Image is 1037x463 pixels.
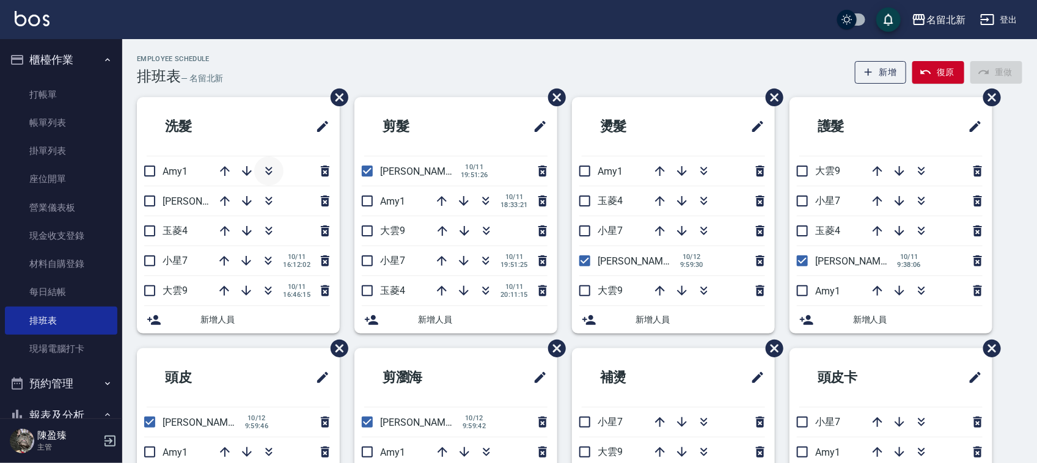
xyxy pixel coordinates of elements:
[5,109,117,137] a: 帳單列表
[354,306,557,334] div: 新增人員
[15,11,49,26] img: Logo
[10,429,34,453] img: Person
[163,285,188,296] span: 大雲9
[137,55,224,63] h2: Employee Schedule
[163,225,188,236] span: 玉菱4
[364,104,477,148] h2: 剪髮
[500,193,528,201] span: 10/11
[163,195,241,207] span: [PERSON_NAME]2
[283,261,310,269] span: 16:12:02
[799,355,918,399] h2: 頭皮卡
[380,447,405,458] span: Amy1
[500,201,528,209] span: 18:33:21
[283,253,310,261] span: 10/11
[598,446,623,458] span: 大雲9
[598,416,623,428] span: 小星7
[283,283,310,291] span: 10/11
[678,253,705,261] span: 10/12
[539,330,568,366] span: 刪除班表
[5,222,117,250] a: 現金收支登錄
[500,283,528,291] span: 10/11
[380,225,405,236] span: 大雲9
[855,61,907,84] button: 新增
[500,291,528,299] span: 20:11:15
[907,7,970,32] button: 名留北新
[380,255,405,266] span: 小星7
[975,9,1022,31] button: 登出
[461,171,488,179] span: 19:51:26
[5,81,117,109] a: 打帳單
[853,313,983,326] span: 新增人員
[380,417,459,428] span: [PERSON_NAME]2
[283,291,310,299] span: 16:46:15
[876,7,901,32] button: save
[500,261,528,269] span: 19:51:25
[364,355,483,399] h2: 剪瀏海
[526,112,548,141] span: 修改班表的標題
[380,166,459,177] span: [PERSON_NAME]2
[598,166,623,177] span: Amy1
[5,368,117,399] button: 預約管理
[896,253,923,261] span: 10/11
[418,313,548,326] span: 新增人員
[815,416,840,428] span: 小星7
[5,399,117,431] button: 報表及分析
[912,61,964,84] button: 復原
[380,285,405,296] span: 玉菱4
[815,225,840,236] span: 玉菱4
[799,104,912,148] h2: 護髮
[743,363,765,392] span: 修改班表的標題
[308,112,330,141] span: 修改班表的標題
[461,414,488,422] span: 10/12
[5,137,117,165] a: 掛單列表
[582,104,694,148] h2: 燙髮
[815,447,840,458] span: Amy1
[147,104,259,148] h2: 洗髮
[243,414,270,422] span: 10/12
[321,79,350,115] span: 刪除班表
[961,363,983,392] span: 修改班表的標題
[147,355,259,399] h2: 頭皮
[539,79,568,115] span: 刪除班表
[974,79,1003,115] span: 刪除班表
[815,285,840,297] span: Amy1
[5,44,117,76] button: 櫃檯作業
[757,330,785,366] span: 刪除班表
[200,313,330,326] span: 新增人員
[137,306,340,334] div: 新增人員
[526,363,548,392] span: 修改班表的標題
[5,250,117,278] a: 材料自購登錄
[582,355,694,399] h2: 補燙
[5,165,117,193] a: 座位開單
[181,72,224,85] h6: — 名留北新
[37,442,100,453] p: 主管
[598,195,623,206] span: 玉菱4
[163,255,188,266] span: 小星7
[757,79,785,115] span: 刪除班表
[163,447,188,458] span: Amy1
[5,307,117,335] a: 排班表
[500,253,528,261] span: 10/11
[380,195,405,207] span: Amy1
[598,285,623,296] span: 大雲9
[5,335,117,363] a: 現場電腦打卡
[790,306,992,334] div: 新增人員
[926,12,966,27] div: 名留北新
[37,429,100,442] h5: 陳盈臻
[461,163,488,171] span: 10/11
[598,225,623,236] span: 小星7
[461,422,488,430] span: 9:59:42
[961,112,983,141] span: 修改班表的標題
[896,261,923,269] span: 9:38:06
[163,417,241,428] span: [PERSON_NAME]2
[243,422,270,430] span: 9:59:46
[743,112,765,141] span: 修改班表的標題
[815,195,840,206] span: 小星7
[815,165,840,177] span: 大雲9
[5,194,117,222] a: 營業儀表板
[815,255,894,267] span: [PERSON_NAME]2
[678,261,705,269] span: 9:59:30
[137,68,181,85] h3: 排班表
[598,255,676,267] span: [PERSON_NAME]2
[974,330,1003,366] span: 刪除班表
